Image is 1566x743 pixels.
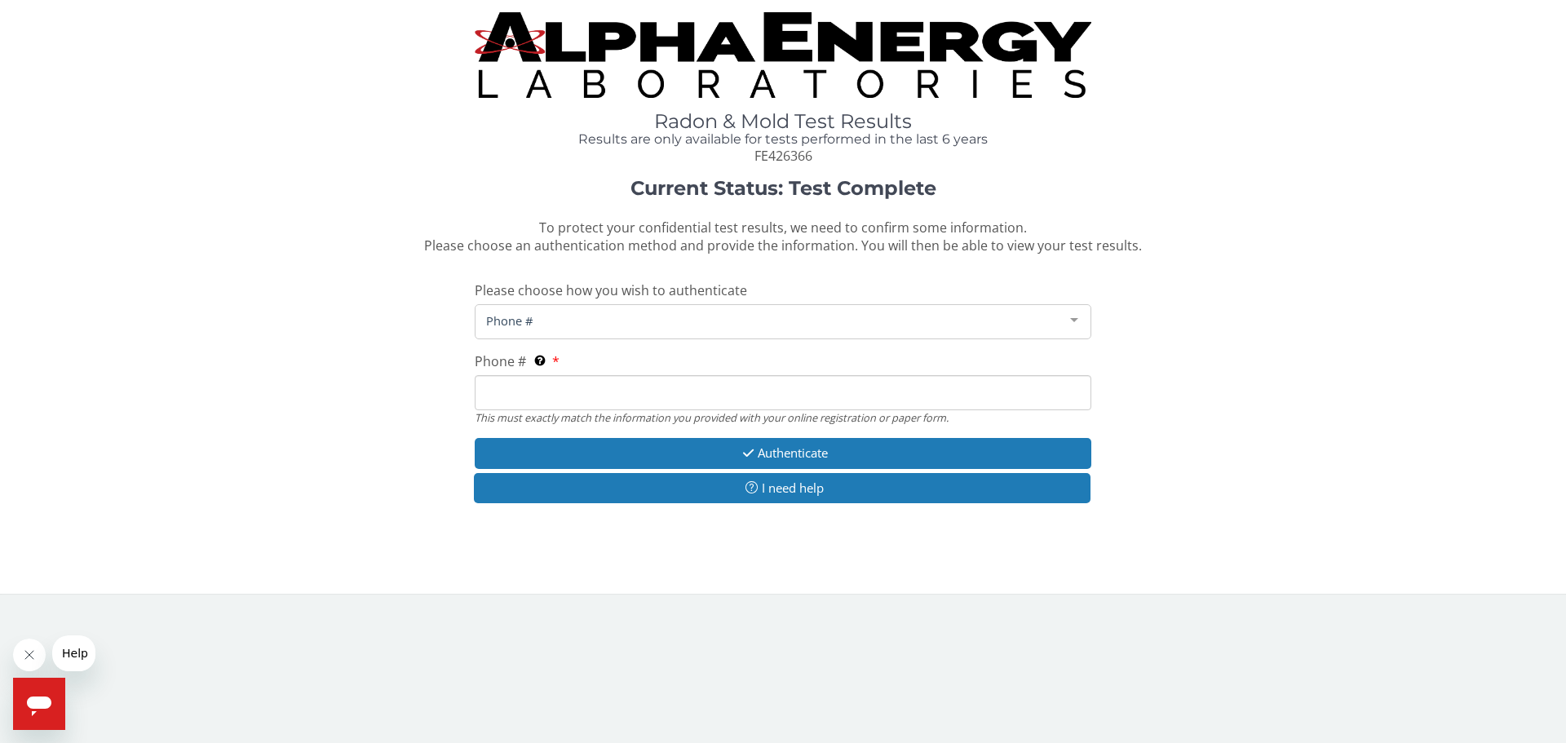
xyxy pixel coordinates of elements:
[52,635,95,671] iframe: Message from company
[424,219,1142,255] span: To protect your confidential test results, we need to confirm some information. Please choose an ...
[475,111,1091,132] h1: Radon & Mold Test Results
[754,147,812,165] span: FE426366
[475,132,1091,147] h4: Results are only available for tests performed in the last 6 years
[475,12,1091,98] img: TightCrop.jpg
[482,312,1058,329] span: Phone #
[475,281,747,299] span: Please choose how you wish to authenticate
[13,678,65,730] iframe: Button to launch messaging window
[474,473,1090,503] button: I need help
[475,438,1091,468] button: Authenticate
[13,639,46,671] iframe: Close message
[475,352,526,370] span: Phone #
[475,410,1091,425] div: This must exactly match the information you provided with your online registration or paper form.
[630,176,936,200] strong: Current Status: Test Complete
